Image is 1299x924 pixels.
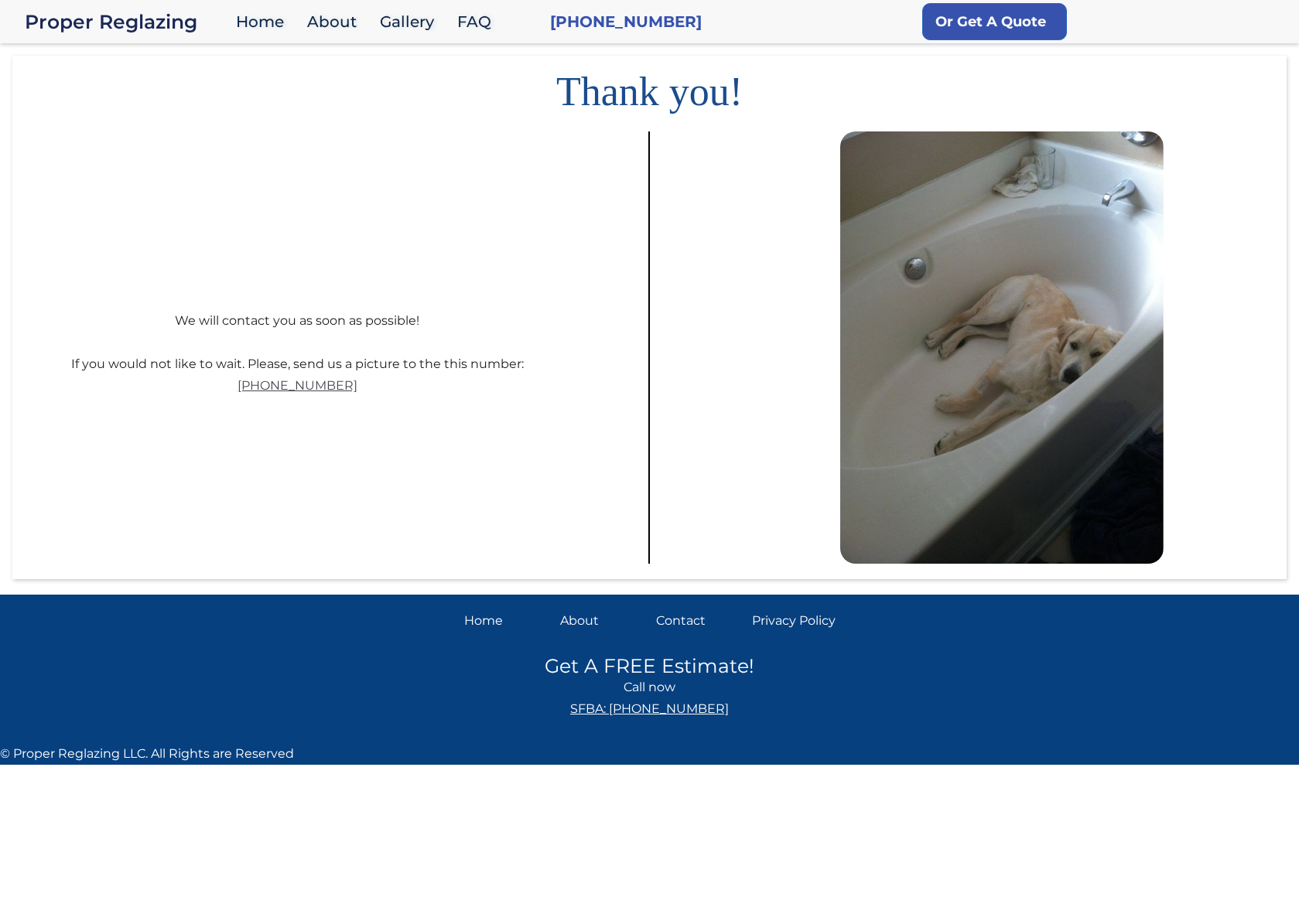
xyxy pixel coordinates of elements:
[550,11,702,32] a: [PHONE_NUMBER]
[922,3,1067,40] a: Or Get A Quote
[752,610,836,632] a: Privacy Policy
[71,298,524,375] div: We will contact you as soon as possible! If you would not like to wait. Please, send us a picture...
[12,56,1287,116] h1: Thank you!
[464,610,548,632] a: Home
[228,5,299,39] a: Home
[238,375,357,397] a: [PHONE_NUMBER]
[450,5,507,39] a: FAQ
[656,610,740,632] a: Contact
[299,5,372,39] a: About
[560,610,644,632] a: About
[372,5,450,39] a: Gallery
[25,11,228,32] a: home
[25,11,228,32] div: Proper Reglazing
